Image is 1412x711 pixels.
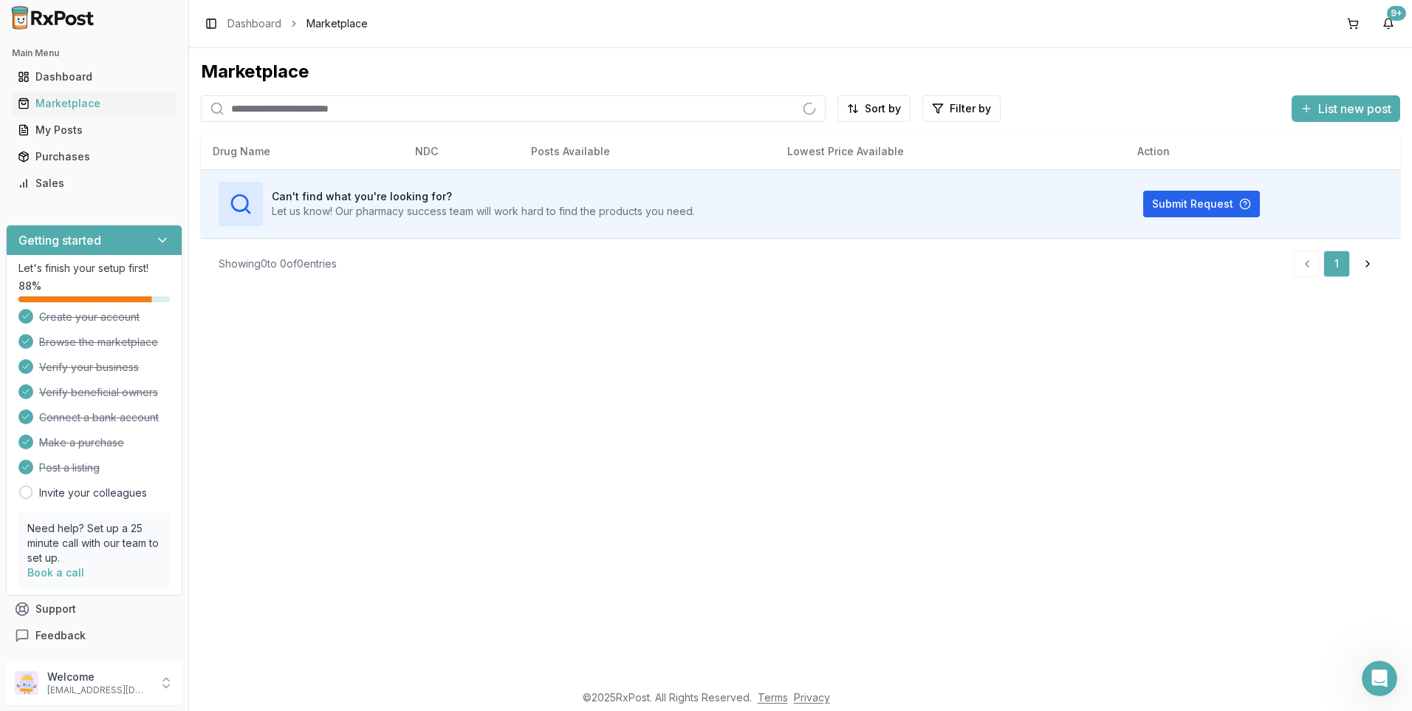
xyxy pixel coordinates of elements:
[865,101,901,116] span: Sort by
[12,117,176,143] a: My Posts
[1362,661,1397,696] iframe: Intercom live chat
[201,134,403,169] th: Drug Name
[6,622,182,649] button: Feedback
[18,96,171,111] div: Marketplace
[39,310,140,324] span: Create your account
[6,118,182,142] button: My Posts
[15,671,38,695] img: User avatar
[18,261,170,276] p: Let's finish your setup first!
[1143,191,1260,217] button: Submit Request
[18,149,171,164] div: Purchases
[47,684,150,696] p: [EMAIL_ADDRESS][DOMAIN_NAME]
[1353,251,1382,277] a: Go to next page
[39,335,158,350] span: Browse the marketplace
[1387,6,1406,21] div: 9+
[39,410,159,425] span: Connect a bank account
[6,596,182,622] button: Support
[12,170,176,197] a: Sales
[12,143,176,170] a: Purchases
[758,691,788,704] a: Terms
[35,628,86,643] span: Feedback
[18,279,41,293] span: 88 %
[6,65,182,89] button: Dashboard
[1323,251,1350,277] a: 1
[27,566,84,579] a: Book a call
[1292,95,1400,122] button: List new post
[837,95,911,122] button: Sort by
[227,16,368,31] nav: breadcrumb
[519,134,775,169] th: Posts Available
[1125,134,1400,169] th: Action
[39,360,139,375] span: Verify your business
[6,171,182,195] button: Sales
[6,6,100,30] img: RxPost Logo
[27,521,161,565] p: Need help? Set up a 25 minute call with our team to set up.
[306,16,368,31] span: Marketplace
[12,90,176,117] a: Marketplace
[39,486,147,500] a: Invite your colleagues
[775,134,1125,169] th: Lowest Price Available
[18,123,171,137] div: My Posts
[794,691,830,704] a: Privacy
[18,231,101,249] h3: Getting started
[272,204,695,219] p: Let us know! Our pharmacy success team will work hard to find the products you need.
[1377,12,1400,35] button: 9+
[201,60,1400,84] div: Marketplace
[950,101,991,116] span: Filter by
[922,95,1001,122] button: Filter by
[12,47,176,59] h2: Main Menu
[39,435,124,450] span: Make a purchase
[39,460,100,475] span: Post a listing
[219,256,337,271] div: Showing 0 to 0 of 0 entries
[6,145,182,169] button: Purchases
[1318,100,1391,118] span: List new post
[6,92,182,115] button: Marketplace
[47,670,150,684] p: Welcome
[18,176,171,191] div: Sales
[39,385,158,400] span: Verify beneficial owners
[1292,103,1400,118] a: List new post
[1294,251,1382,277] nav: pagination
[272,189,695,204] h3: Can't find what you're looking for?
[12,64,176,90] a: Dashboard
[403,134,519,169] th: NDC
[227,16,281,31] a: Dashboard
[18,69,171,84] div: Dashboard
